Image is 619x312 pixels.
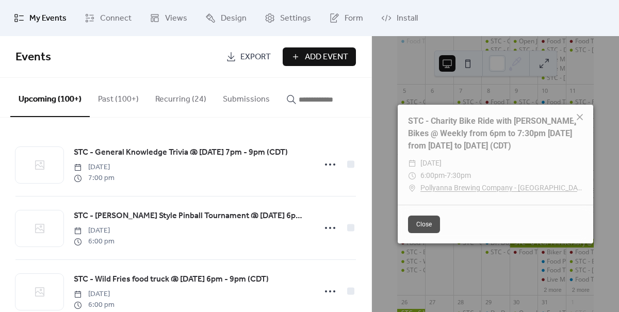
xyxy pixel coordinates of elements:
span: STC - [PERSON_NAME] Style Pinball Tournament @ [DATE] 6pm - 9pm (CDT) [74,210,309,222]
a: STC - [PERSON_NAME] Style Pinball Tournament @ [DATE] 6pm - 9pm (CDT) [74,209,309,223]
span: Design [221,12,247,25]
span: Form [345,12,363,25]
span: 6:00pm [420,171,445,179]
a: Pollyanna Brewing Company - [GEOGRAPHIC_DATA][PERSON_NAME], [STREET_ADDRESS][PERSON_NAME] [420,182,583,194]
a: Form [321,4,371,32]
span: [DATE] [420,157,442,170]
span: Connect [100,12,132,25]
span: 6:00 pm [74,236,115,247]
a: STC - General Knowledge Trivia @ [DATE] 7pm - 9pm (CDT) [74,146,288,159]
button: Recurring (24) [147,78,215,116]
span: My Events [29,12,67,25]
span: [DATE] [74,289,115,300]
button: Close [408,216,440,233]
span: STC - Wild Fries food truck @ [DATE] 6pm - 9pm (CDT) [74,273,269,286]
div: STC - Charity Bike Ride with [PERSON_NAME]'s Bikes @ Weekly from 6pm to 7:30pm [DATE] from [DATE]... [398,115,593,152]
div: ​ [408,157,416,170]
a: Design [198,4,254,32]
a: Connect [77,4,139,32]
div: ​ [408,182,416,194]
button: Past (100+) [90,78,147,116]
span: Add Event [305,51,348,63]
a: Views [142,4,195,32]
a: My Events [6,4,74,32]
button: Upcoming (100+) [10,78,90,117]
div: ​ [408,170,416,182]
span: 7:30pm [447,171,471,179]
a: STC - Wild Fries food truck @ [DATE] 6pm - 9pm (CDT) [74,273,269,286]
span: STC - General Knowledge Trivia @ [DATE] 7pm - 9pm (CDT) [74,146,288,159]
button: Add Event [283,47,356,66]
span: 6:00 pm [74,300,115,310]
a: Install [373,4,426,32]
span: Events [15,46,51,69]
button: Submissions [215,78,278,116]
span: Views [165,12,187,25]
span: [DATE] [74,162,115,173]
span: 7:00 pm [74,173,115,184]
span: - [445,171,447,179]
span: Install [397,12,418,25]
a: Export [218,47,279,66]
span: Settings [280,12,311,25]
span: [DATE] [74,225,115,236]
a: Settings [257,4,319,32]
span: Export [240,51,271,63]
